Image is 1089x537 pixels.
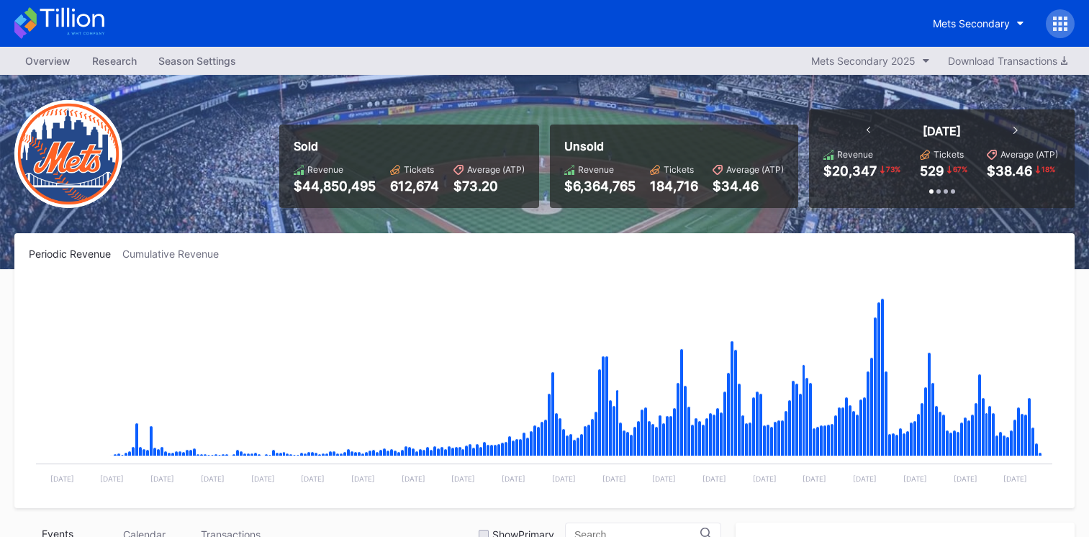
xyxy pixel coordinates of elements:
[652,474,676,483] text: [DATE]
[987,163,1032,179] div: $38.46
[404,164,434,175] div: Tickets
[351,474,375,483] text: [DATE]
[1003,474,1027,483] text: [DATE]
[552,474,576,483] text: [DATE]
[933,17,1010,30] div: Mets Secondary
[903,474,927,483] text: [DATE]
[122,248,230,260] div: Cumulative Revenue
[948,55,1067,67] div: Download Transactions
[804,51,937,71] button: Mets Secondary 2025
[954,474,977,483] text: [DATE]
[100,474,124,483] text: [DATE]
[726,164,784,175] div: Average (ATP)
[922,10,1035,37] button: Mets Secondary
[201,474,225,483] text: [DATE]
[564,179,636,194] div: $6,364,765
[564,139,784,153] div: Unsold
[14,50,81,71] a: Overview
[14,100,122,208] img: New-York-Mets-Transparent.png
[502,474,525,483] text: [DATE]
[650,179,698,194] div: 184,716
[837,149,873,160] div: Revenue
[307,164,343,175] div: Revenue
[402,474,425,483] text: [DATE]
[811,55,916,67] div: Mets Secondary 2025
[50,474,74,483] text: [DATE]
[753,474,777,483] text: [DATE]
[664,164,694,175] div: Tickets
[602,474,626,483] text: [DATE]
[952,163,969,175] div: 67 %
[702,474,726,483] text: [DATE]
[451,474,475,483] text: [DATE]
[301,474,325,483] text: [DATE]
[81,50,148,71] a: Research
[941,51,1075,71] button: Download Transactions
[853,474,877,483] text: [DATE]
[1000,149,1058,160] div: Average (ATP)
[467,164,525,175] div: Average (ATP)
[29,248,122,260] div: Periodic Revenue
[29,278,1059,494] svg: Chart title
[148,50,247,71] a: Season Settings
[390,179,439,194] div: 612,674
[713,179,784,194] div: $34.46
[923,124,961,138] div: [DATE]
[453,179,525,194] div: $73.20
[920,163,944,179] div: 529
[294,139,525,153] div: Sold
[150,474,174,483] text: [DATE]
[823,163,877,179] div: $20,347
[1040,163,1057,175] div: 18 %
[578,164,614,175] div: Revenue
[934,149,964,160] div: Tickets
[885,163,902,175] div: 73 %
[294,179,376,194] div: $44,850,495
[251,474,275,483] text: [DATE]
[803,474,826,483] text: [DATE]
